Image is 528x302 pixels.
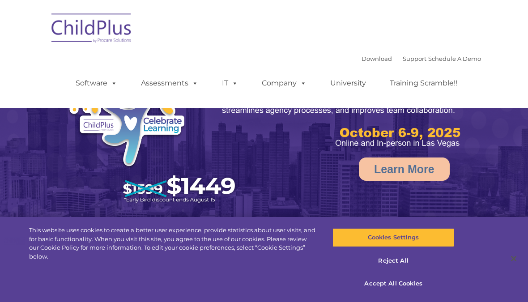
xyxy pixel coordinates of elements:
[428,55,481,62] a: Schedule A Demo
[253,74,315,92] a: Company
[381,74,466,92] a: Training Scramble!!
[332,228,454,247] button: Cookies Settings
[359,157,450,181] a: Learn More
[332,274,454,293] button: Accept All Cookies
[321,74,375,92] a: University
[213,74,247,92] a: IT
[132,74,207,92] a: Assessments
[362,55,392,62] a: Download
[67,74,126,92] a: Software
[362,55,481,62] font: |
[332,251,454,270] button: Reject All
[29,226,317,261] div: This website uses cookies to create a better user experience, provide statistics about user visit...
[403,55,426,62] a: Support
[504,249,524,268] button: Close
[47,7,136,52] img: ChildPlus by Procare Solutions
